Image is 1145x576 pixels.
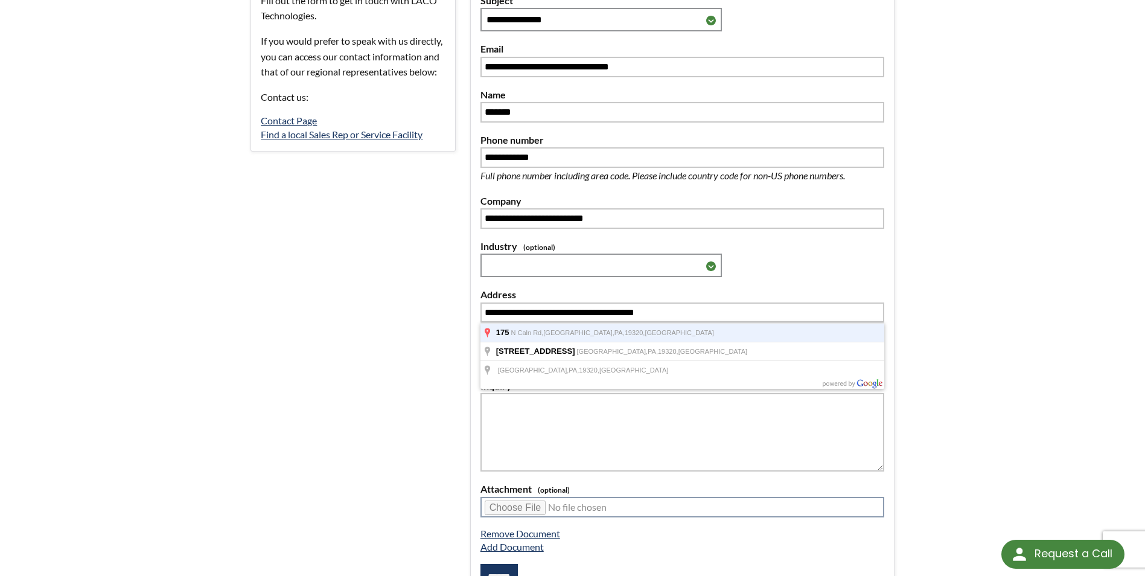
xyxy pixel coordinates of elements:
span: PA, [614,329,625,336]
span: [GEOGRAPHIC_DATA], [543,329,614,336]
span: PA, [569,366,579,374]
label: Phone number [480,132,884,148]
a: Add Document [480,541,544,552]
span: 19320, [625,329,645,336]
div: Request a Call [1001,540,1124,569]
div: Request a Call [1035,540,1112,568]
span: [GEOGRAPHIC_DATA] [599,366,669,374]
img: round button [1010,545,1029,564]
label: Name [480,87,884,103]
p: Full phone number including area code. Please include country code for non-US phone numbers. [480,168,884,184]
label: Address [480,287,884,302]
span: N Caln Rd, [511,329,543,336]
span: [STREET_ADDRESS] [496,347,575,356]
span: [GEOGRAPHIC_DATA] [645,329,714,336]
p: Contact us: [261,89,445,105]
span: [GEOGRAPHIC_DATA], [577,348,648,355]
label: Attachment [480,481,884,497]
span: 19320, [579,366,599,374]
a: Find a local Sales Rep or Service Facility [261,129,423,140]
span: 19320, [658,348,678,355]
label: Company [480,193,884,209]
a: Remove Document [480,528,560,539]
span: [GEOGRAPHIC_DATA], [498,366,569,374]
span: [GEOGRAPHIC_DATA] [678,348,748,355]
span: PA, [648,348,658,355]
span: 175 [496,328,509,337]
label: Email [480,41,884,57]
label: Industry [480,238,884,254]
p: If you would prefer to speak with us directly, you can access our contact information and that of... [261,33,445,80]
a: Contact Page [261,115,317,126]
